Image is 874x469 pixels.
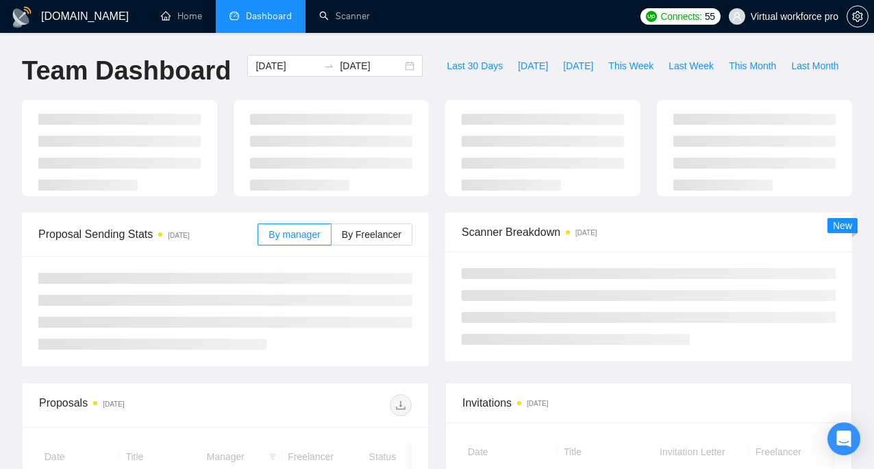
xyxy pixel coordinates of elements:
[732,12,742,21] span: user
[784,55,846,77] button: Last Month
[575,229,597,237] time: [DATE]
[555,55,601,77] button: [DATE]
[439,55,510,77] button: Last 30 Days
[646,11,657,22] img: upwork-logo.png
[601,55,661,77] button: This Week
[39,394,225,416] div: Proposals
[255,58,318,73] input: Start date
[510,55,555,77] button: [DATE]
[705,9,715,24] span: 55
[22,55,231,87] h1: Team Dashboard
[323,60,334,71] span: swap-right
[269,229,320,240] span: By manager
[323,60,334,71] span: to
[161,10,202,22] a: homeHome
[847,11,869,22] a: setting
[527,400,548,407] time: [DATE]
[669,58,714,73] span: Last Week
[833,220,852,231] span: New
[340,58,402,73] input: End date
[462,224,836,241] span: Scanner Breakdown
[827,422,860,455] div: Open Intercom Messenger
[661,9,702,24] span: Connects:
[791,58,838,73] span: Last Month
[721,55,784,77] button: This Month
[342,229,401,240] span: By Freelancer
[847,11,868,22] span: setting
[229,11,239,21] span: dashboard
[462,394,835,411] span: Invitations
[447,58,503,73] span: Last 30 Days
[246,10,292,22] span: Dashboard
[38,226,258,243] span: Proposal Sending Stats
[608,58,653,73] span: This Week
[661,55,721,77] button: Last Week
[168,232,189,239] time: [DATE]
[103,400,124,408] time: [DATE]
[11,6,33,28] img: logo
[518,58,548,73] span: [DATE]
[847,5,869,27] button: setting
[729,58,776,73] span: This Month
[563,58,593,73] span: [DATE]
[319,10,370,22] a: searchScanner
